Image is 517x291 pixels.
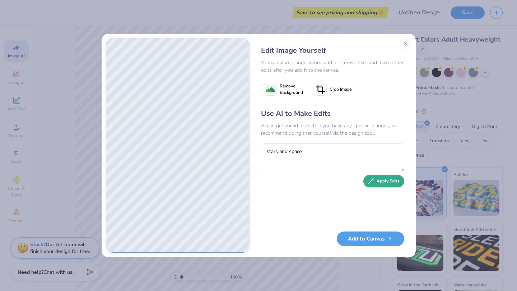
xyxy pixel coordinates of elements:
[311,80,356,98] button: Crop Image
[337,232,404,246] button: Add to Canvas
[363,175,404,187] button: Apply Edits
[261,45,404,56] div: Edit Image Yourself
[261,80,306,98] button: Remove Background
[261,143,404,171] textarea: stars and space
[261,108,404,119] div: Use AI to Make Edits
[280,83,303,96] span: Remove Background
[261,59,404,74] div: You can also change colors, add or remove text, and make other edits after you add it to the canvas.
[330,86,351,92] span: Crop Image
[400,38,411,49] button: Close
[261,122,404,137] div: AI can get ahead of itself. If you have any specific changes, we recommend doing that yourself vi...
